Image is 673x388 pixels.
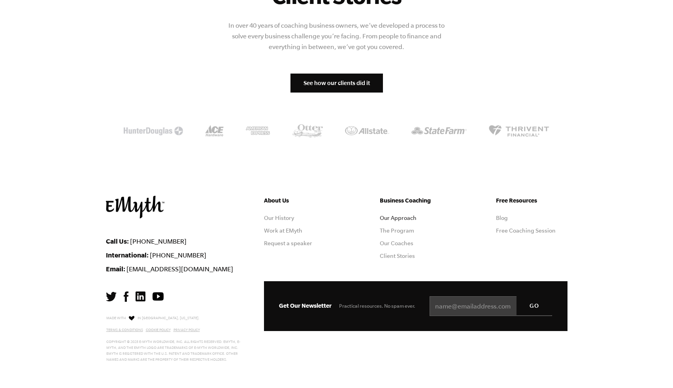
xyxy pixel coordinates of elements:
[136,291,145,301] img: LinkedIn
[430,296,552,316] input: name@emailaddress.com
[264,227,302,234] a: Work at EMyth
[246,127,270,135] img: American Express Logo
[496,215,508,221] a: Blog
[173,328,200,332] a: Privacy Policy
[222,20,451,52] p: In over 40 years of coaching business owners, we’ve developed a process to solve every business c...
[264,215,294,221] a: Our History
[292,124,323,138] img: OtterBox Logo
[126,265,233,273] a: [EMAIL_ADDRESS][DOMAIN_NAME]
[411,127,467,134] img: State Farm Logo
[150,252,206,259] a: [PHONE_NUMBER]
[489,125,549,137] img: Thrivent Financial Logo
[106,237,129,245] strong: Call Us:
[345,126,389,135] img: Allstate Logo
[264,196,335,205] h5: About Us
[380,215,417,221] a: Our Approach
[106,292,117,301] img: Twitter
[130,238,187,245] a: [PHONE_NUMBER]
[517,296,552,315] input: GO
[380,227,414,234] a: The Program
[279,302,332,309] span: Get Our Newsletter
[124,291,128,302] img: Facebook
[129,316,134,321] img: Love
[290,74,383,93] a: See how our clients did it
[205,125,224,136] img: Ace Harware Logo
[106,314,246,363] p: Made with in [GEOGRAPHIC_DATA], [US_STATE]. Copyright © 2025 E-Myth Worldwide, Inc. All rights re...
[380,240,413,246] a: Our Coaches
[106,328,143,332] a: Terms & Conditions
[106,196,164,218] img: EMyth
[153,292,164,301] img: YouTube
[496,196,567,205] h5: Free Resources
[339,303,415,309] span: Practical resources. No spam ever.
[264,240,312,246] a: Request a speaker
[106,265,125,273] strong: Email:
[633,350,673,388] iframe: Chat Widget
[146,328,171,332] a: Cookie Policy
[380,253,415,259] a: Client Stories
[106,251,149,259] strong: International:
[124,127,183,135] img: McDonalds Logo
[496,227,556,234] a: Free Coaching Session
[380,196,451,205] h5: Business Coaching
